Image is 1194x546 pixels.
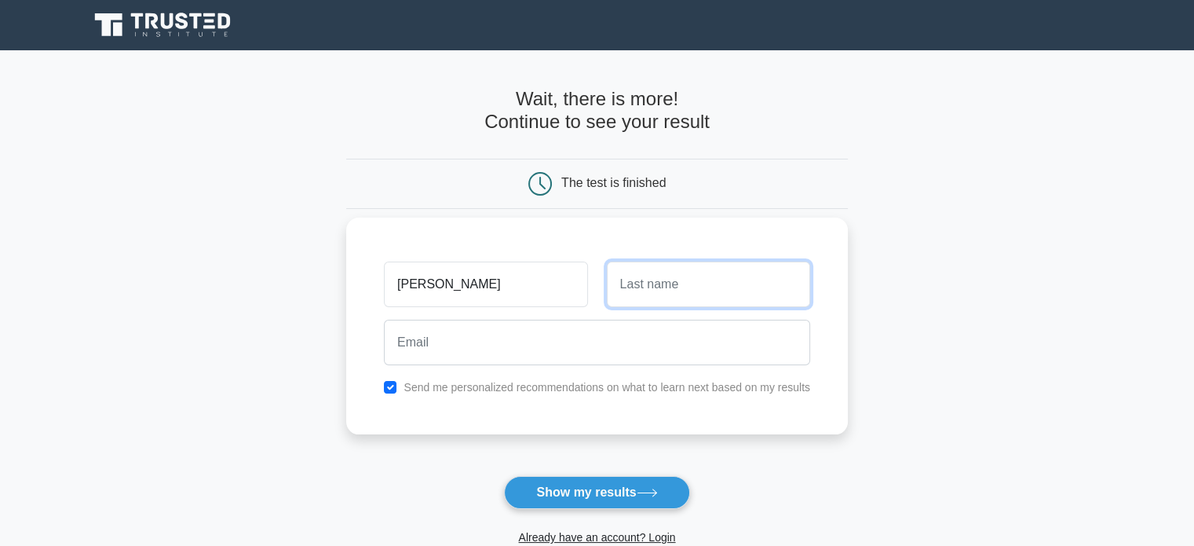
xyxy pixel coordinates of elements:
label: Send me personalized recommendations on what to learn next based on my results [403,381,810,394]
input: Last name [607,262,810,307]
button: Show my results [504,476,689,509]
div: The test is finished [561,176,666,189]
input: Email [384,320,810,365]
a: Already have an account? Login [518,531,675,544]
h4: Wait, there is more! Continue to see your result [346,88,848,134]
input: First name [384,262,587,307]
